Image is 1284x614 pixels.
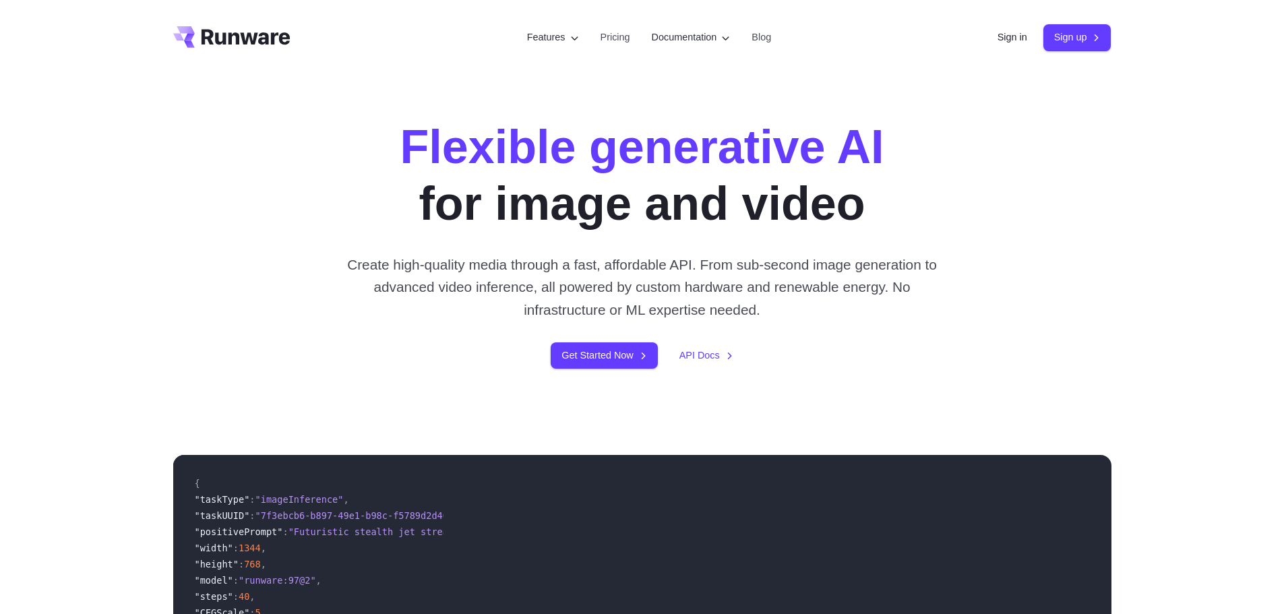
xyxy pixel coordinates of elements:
strong: Flexible generative AI [400,121,884,173]
span: : [233,575,239,586]
span: "7f3ebcb6-b897-49e1-b98c-f5789d2d40d7" [255,510,465,521]
span: : [249,510,255,521]
span: "steps" [195,591,233,602]
span: : [249,494,255,505]
span: : [282,526,288,537]
h1: for image and video [400,119,884,232]
span: "height" [195,559,239,570]
a: Pricing [601,30,630,45]
a: Sign in [998,30,1027,45]
p: Create high-quality media through a fast, affordable API. From sub-second image generation to adv... [342,253,942,321]
a: Go to / [173,26,291,48]
span: "model" [195,575,233,586]
span: { [195,478,200,489]
span: "taskUUID" [195,510,250,521]
label: Features [527,30,579,45]
label: Documentation [652,30,731,45]
span: "Futuristic stealth jet streaking through a neon-lit cityscape with glowing purple exhaust" [288,526,791,537]
span: : [233,591,239,602]
span: , [316,575,322,586]
span: "taskType" [195,494,250,505]
span: "imageInference" [255,494,344,505]
span: , [249,591,255,602]
span: , [261,559,266,570]
span: : [239,559,244,570]
span: 40 [239,591,249,602]
a: Get Started Now [551,342,657,369]
span: , [343,494,348,505]
span: 768 [244,559,261,570]
span: , [261,543,266,553]
span: "width" [195,543,233,553]
span: "runware:97@2" [239,575,316,586]
a: API Docs [679,348,733,363]
span: "positivePrompt" [195,526,283,537]
a: Blog [752,30,771,45]
span: 1344 [239,543,261,553]
span: : [233,543,239,553]
a: Sign up [1043,24,1111,51]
